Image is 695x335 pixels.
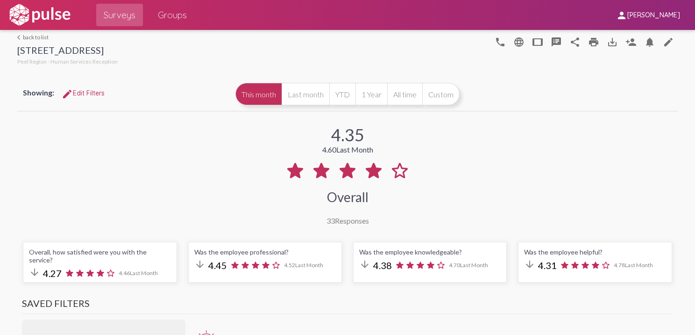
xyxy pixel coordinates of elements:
[326,216,369,225] div: Responses
[62,89,105,97] span: Edit Filters
[387,83,422,105] button: All time
[194,248,336,256] div: Was the employee professional?
[295,262,323,269] span: Last Month
[150,4,194,26] a: Groups
[528,32,547,51] button: tablet
[43,268,62,279] span: 4.27
[513,36,525,48] mat-icon: language
[551,36,562,48] mat-icon: speaker_notes
[588,36,599,48] mat-icon: print
[566,32,584,51] button: Share
[17,34,118,41] a: back to list
[331,124,364,145] div: 4.35
[17,35,23,40] mat-icon: arrow_back_ios
[616,10,627,21] mat-icon: person
[532,36,543,48] mat-icon: tablet
[17,44,118,58] div: [STREET_ADDRESS]
[22,298,673,314] h3: Saved Filters
[491,32,510,51] button: language
[130,269,158,277] span: Last Month
[359,259,370,270] mat-icon: arrow_downward
[640,32,659,51] button: Bell
[329,83,355,105] button: YTD
[625,36,637,48] mat-icon: Person
[460,262,488,269] span: Last Month
[359,248,501,256] div: Was the employee knowledgeable?
[235,83,282,105] button: This month
[119,269,158,277] span: 4.46
[29,267,40,278] mat-icon: arrow_downward
[538,260,557,271] span: 4.31
[54,85,112,102] button: Edit FiltersEdit Filters
[62,88,73,100] mat-icon: Edit Filters
[194,259,206,270] mat-icon: arrow_downward
[524,248,666,256] div: Was the employee helpful?
[158,7,187,23] span: Groups
[449,262,488,269] span: 4.70
[96,4,143,26] a: Surveys
[282,83,329,105] button: Last month
[336,145,373,154] span: Last Month
[7,3,72,27] img: white-logo.svg
[603,32,622,51] button: Download
[326,216,335,225] span: 33
[524,259,535,270] mat-icon: arrow_downward
[495,36,506,48] mat-icon: language
[607,36,618,48] mat-icon: Download
[104,7,135,23] span: Surveys
[355,83,387,105] button: 1 Year
[17,58,118,65] span: Peel Region - Human Services Reception
[208,260,227,271] span: 4.45
[23,88,54,97] span: Showing:
[322,145,373,154] div: 4.60
[284,262,323,269] span: 4.52
[547,32,566,51] button: speaker_notes
[569,36,581,48] mat-icon: Share
[614,262,653,269] span: 4.78
[663,36,674,48] mat-icon: edit
[644,36,655,48] mat-icon: Bell
[327,189,369,205] div: Overall
[373,260,392,271] span: 4.38
[627,11,680,20] span: [PERSON_NAME]
[584,32,603,51] a: print
[622,32,640,51] button: Person
[625,262,653,269] span: Last Month
[510,32,528,51] button: language
[609,6,688,23] button: [PERSON_NAME]
[29,248,170,264] div: Overall, how satisfied were you with the service?
[422,83,460,105] button: Custom
[659,32,678,51] a: edit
